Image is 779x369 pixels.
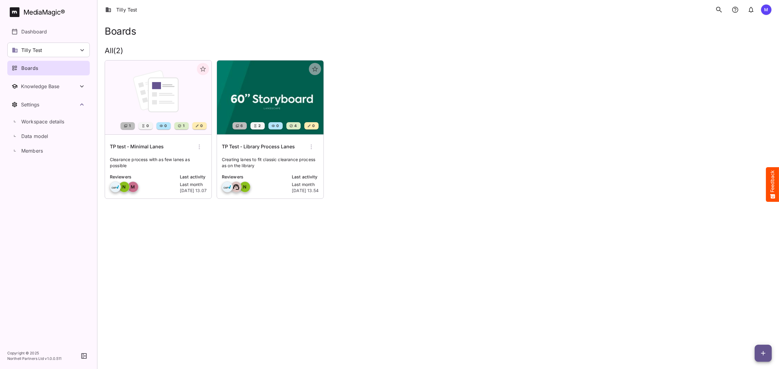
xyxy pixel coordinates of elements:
[110,157,207,169] p: Clearance process with as few lanes as possible
[312,123,315,129] span: 0
[21,118,65,125] p: Workspace details
[729,3,741,16] button: notifications
[21,133,48,140] p: Data model
[292,174,319,180] p: Last activity
[7,114,90,129] a: Workspace details
[105,60,211,134] img: TP test - Minimal Lanes
[128,181,138,192] div: M
[276,123,279,129] span: 0
[222,143,295,151] h6: TP Test - Library Process Lanes
[292,188,319,194] p: [DATE] 13.54
[146,123,149,129] span: 0
[7,97,90,112] button: Toggle Settings
[745,3,757,16] button: notifications
[110,174,176,180] p: Reviewers
[200,123,203,129] span: 0
[128,123,131,129] span: 1
[761,4,772,15] div: M
[7,143,90,158] a: Members
[222,174,288,180] p: Reviewers
[164,123,167,129] span: 0
[258,123,261,129] span: 2
[7,97,90,158] nav: Settings
[7,24,90,39] a: Dashboard
[217,60,323,134] img: TP Test - Library Process Lanes
[7,356,62,361] p: Northell Partners Ltd v 1.0.0.511
[180,188,207,194] p: [DATE] 13.07
[766,167,779,202] button: Feedback
[294,123,297,129] span: 4
[21,102,78,108] div: Settings
[7,350,62,356] p: Copyright © 2025
[182,123,184,129] span: 1
[222,157,319,169] p: Creating lanes to fit classic clearance process as on the library
[10,7,90,17] a: MediaMagic®
[7,79,90,94] button: Toggle Knowledge Base
[110,143,164,151] h6: TP test - Minimal Lanes
[7,79,90,94] nav: Knowledge Base
[21,147,43,154] p: Members
[180,181,207,188] p: Last month
[292,181,319,188] p: Last month
[713,3,725,16] button: search
[240,123,243,129] span: 6
[105,26,136,37] h1: Boards
[21,28,47,35] p: Dashboard
[180,174,207,180] p: Last activity
[23,7,65,17] div: MediaMagic ®
[21,47,42,54] p: Tilly Test
[105,47,772,55] h2: All ( 2 )
[239,181,250,192] div: N
[7,129,90,143] a: Data model
[119,181,130,192] div: N
[7,61,90,75] a: Boards
[21,83,78,89] div: Knowledge Base
[21,64,38,72] p: Boards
